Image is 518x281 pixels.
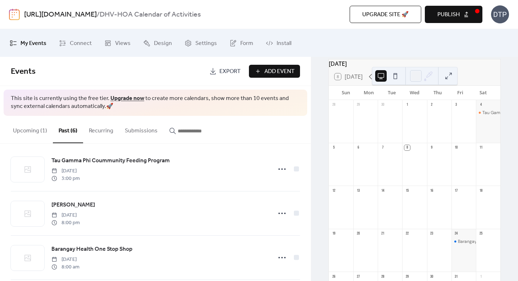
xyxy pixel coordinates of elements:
[380,102,385,108] div: 30
[355,274,361,279] div: 27
[404,188,410,193] div: 15
[195,38,217,49] span: Settings
[331,231,336,236] div: 19
[51,167,80,175] span: [DATE]
[429,188,435,193] div: 16
[99,32,136,54] a: Views
[491,5,509,23] div: DTP
[51,200,95,210] a: [PERSON_NAME]
[429,102,435,108] div: 2
[11,64,36,80] span: Events
[454,231,459,236] div: 24
[179,32,222,54] a: Settings
[429,145,435,150] div: 9
[429,274,435,279] div: 30
[429,231,435,236] div: 23
[437,10,460,19] span: Publish
[404,102,410,108] div: 1
[355,188,361,193] div: 13
[51,156,170,166] a: Tau Gamma Phi Coummunity Feeding Program
[404,231,410,236] div: 22
[51,175,80,182] span: 3:00 pm
[380,274,385,279] div: 28
[331,145,336,150] div: 5
[51,263,79,271] span: 8:00 am
[9,9,20,20] img: logo
[219,67,241,76] span: Export
[204,65,246,78] a: Export
[404,274,410,279] div: 29
[83,116,119,142] button: Recurring
[224,32,259,54] a: Form
[7,116,53,142] button: Upcoming (1)
[4,32,52,54] a: My Events
[454,188,459,193] div: 17
[70,38,92,49] span: Connect
[21,38,46,49] span: My Events
[454,145,459,150] div: 10
[329,59,500,68] div: [DATE]
[119,116,163,142] button: Submissions
[449,86,472,100] div: Fri
[51,245,132,254] a: Barangay Health One Stop Shop
[51,256,79,263] span: [DATE]
[331,188,336,193] div: 12
[264,67,295,76] span: Add Event
[260,32,297,54] a: Install
[335,86,358,100] div: Sun
[51,219,80,227] span: 8:00 pm
[380,86,403,100] div: Tue
[54,32,97,54] a: Connect
[404,145,410,150] div: 8
[358,86,381,100] div: Mon
[331,102,336,108] div: 28
[249,65,300,78] button: Add Event
[115,38,131,49] span: Views
[11,95,300,111] span: This site is currently using the free tier. to create more calendars, show more than 10 events an...
[476,110,500,116] div: Tau Gamma Phi Coummunity Feeding Program
[51,157,170,165] span: Tau Gamma Phi Coummunity Feeding Program
[240,38,253,49] span: Form
[425,6,482,23] button: Publish
[362,10,409,19] span: Upgrade site 🚀
[53,116,83,143] button: Past (6)
[451,239,476,245] div: Barangay Health Visit
[454,274,459,279] div: 31
[331,274,336,279] div: 26
[138,32,177,54] a: Design
[277,38,291,49] span: Install
[380,188,385,193] div: 14
[24,8,97,22] a: [URL][DOMAIN_NAME]
[350,6,421,23] button: Upgrade site 🚀
[100,8,201,22] b: DHV-HOA Calendar of Activities
[403,86,426,100] div: Wed
[472,86,495,100] div: Sat
[97,8,100,22] b: /
[426,86,449,100] div: Thu
[380,145,385,150] div: 7
[110,93,144,104] a: Upgrade now
[355,145,361,150] div: 6
[380,231,385,236] div: 21
[355,231,361,236] div: 20
[478,145,483,150] div: 11
[154,38,172,49] span: Design
[51,212,80,219] span: [DATE]
[51,201,95,209] span: [PERSON_NAME]
[478,188,483,193] div: 18
[478,274,483,279] div: 1
[478,231,483,236] div: 25
[478,102,483,108] div: 4
[355,102,361,108] div: 29
[458,239,501,245] div: Barangay Health Visit
[454,102,459,108] div: 3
